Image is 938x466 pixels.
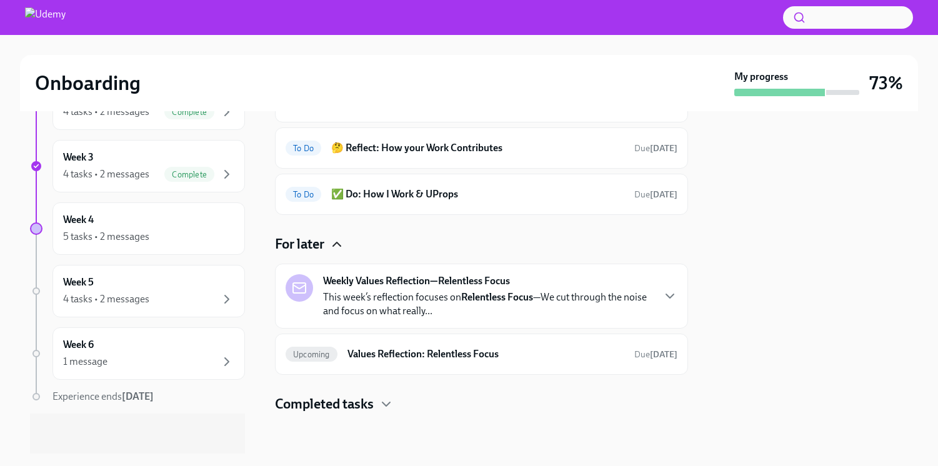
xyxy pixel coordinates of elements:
[52,390,154,402] span: Experience ends
[286,184,677,204] a: To Do✅ Do: How I Work & UPropsDue[DATE]
[30,202,245,255] a: Week 45 tasks • 2 messages
[347,347,624,361] h6: Values Reflection: Relentless Focus
[63,275,94,289] h6: Week 5
[63,105,149,119] div: 4 tasks • 2 messages
[63,213,94,227] h6: Week 4
[30,327,245,380] a: Week 61 message
[164,107,214,117] span: Complete
[63,230,149,244] div: 5 tasks • 2 messages
[734,70,788,84] strong: My progress
[63,355,107,369] div: 1 message
[650,189,677,200] strong: [DATE]
[286,344,677,364] a: UpcomingValues Reflection: Relentless FocusDue[DATE]
[286,138,677,158] a: To Do🤔 Reflect: How your Work ContributesDue[DATE]
[25,7,66,27] img: Udemy
[634,189,677,201] span: September 6th, 2025 10:00
[30,265,245,317] a: Week 54 tasks • 2 messages
[164,170,214,179] span: Complete
[122,390,154,402] strong: [DATE]
[63,338,94,352] h6: Week 6
[275,235,324,254] h4: For later
[63,151,94,164] h6: Week 3
[323,274,510,288] strong: Weekly Values Reflection—Relentless Focus
[323,290,652,318] p: This week’s reflection focuses on —We cut through the noise and focus on what really...
[331,141,624,155] h6: 🤔 Reflect: How your Work Contributes
[275,235,688,254] div: For later
[275,395,374,414] h4: Completed tasks
[286,190,321,199] span: To Do
[461,291,533,303] strong: Relentless Focus
[650,349,677,360] strong: [DATE]
[634,142,677,154] span: September 6th, 2025 10:00
[634,143,677,154] span: Due
[634,349,677,360] span: Due
[35,71,141,96] h2: Onboarding
[331,187,624,201] h6: ✅ Do: How I Work & UProps
[30,140,245,192] a: Week 34 tasks • 2 messagesComplete
[650,143,677,154] strong: [DATE]
[275,395,688,414] div: Completed tasks
[63,292,149,306] div: 4 tasks • 2 messages
[286,350,337,359] span: Upcoming
[634,189,677,200] span: Due
[63,167,149,181] div: 4 tasks • 2 messages
[286,144,321,153] span: To Do
[869,72,903,94] h3: 73%
[634,349,677,360] span: September 8th, 2025 10:00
